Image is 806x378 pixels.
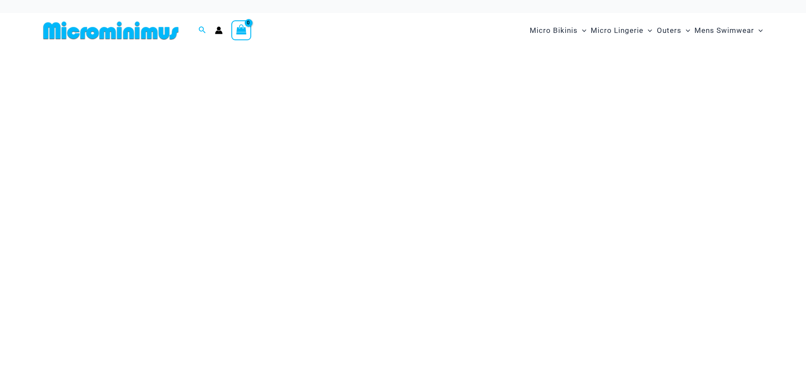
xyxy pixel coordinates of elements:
a: Micro LingerieMenu ToggleMenu Toggle [589,17,654,44]
span: Mens Swimwear [694,19,754,42]
a: Search icon link [198,25,206,36]
span: Outers [657,19,681,42]
a: Mens SwimwearMenu ToggleMenu Toggle [692,17,765,44]
a: OutersMenu ToggleMenu Toggle [655,17,692,44]
span: Micro Bikinis [530,19,578,42]
span: Menu Toggle [681,19,690,42]
a: Micro BikinisMenu ToggleMenu Toggle [528,17,589,44]
span: Menu Toggle [643,19,652,42]
nav: Site Navigation [526,16,766,45]
span: Micro Lingerie [591,19,643,42]
img: MM SHOP LOGO FLAT [40,21,182,40]
span: Menu Toggle [754,19,763,42]
a: Account icon link [215,26,223,34]
a: View Shopping Cart, empty [231,20,251,40]
span: Menu Toggle [578,19,586,42]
